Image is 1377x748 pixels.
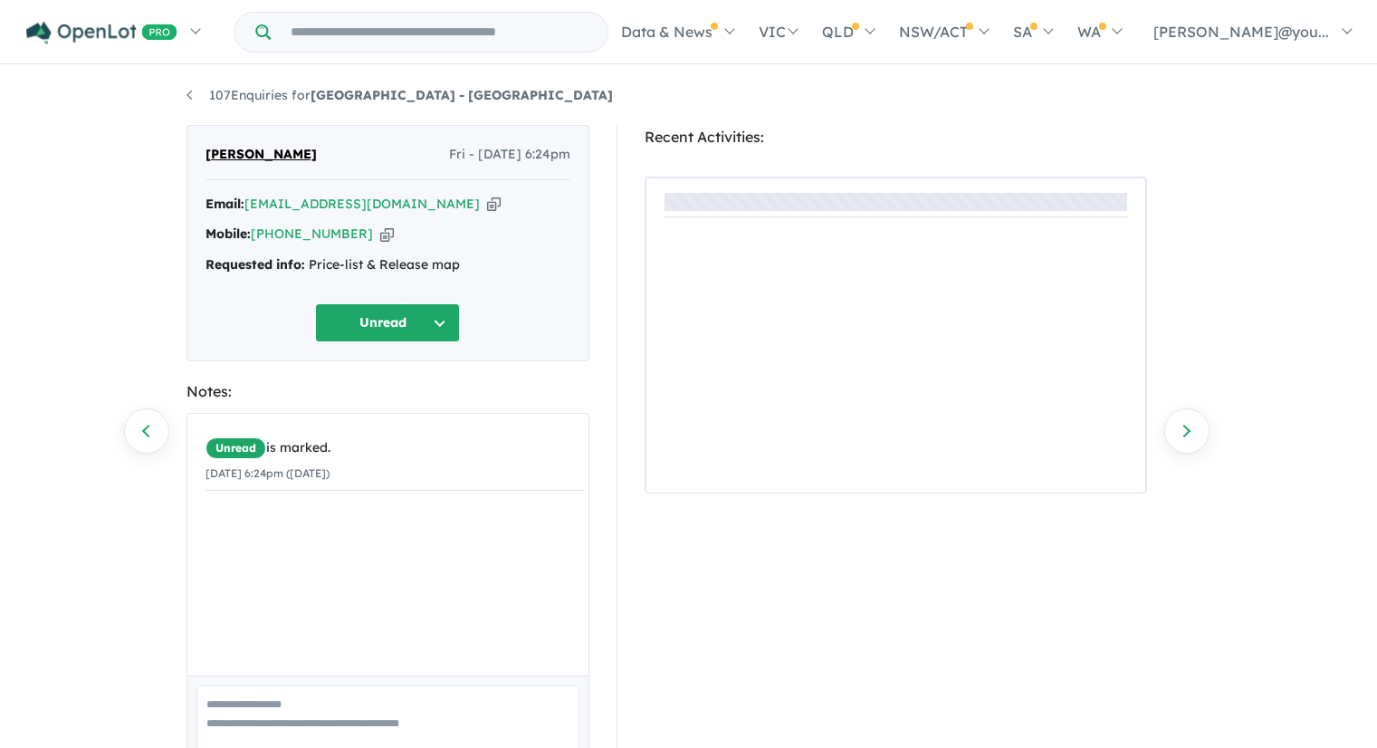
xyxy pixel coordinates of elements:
[206,196,244,212] strong: Email:
[206,254,570,276] div: Price-list & Release map
[449,144,570,166] span: Fri - [DATE] 6:24pm
[380,225,394,244] button: Copy
[244,196,480,212] a: [EMAIL_ADDRESS][DOMAIN_NAME]
[311,87,613,103] strong: [GEOGRAPHIC_DATA] - [GEOGRAPHIC_DATA]
[645,125,1147,149] div: Recent Activities:
[487,195,501,214] button: Copy
[186,85,1191,107] nav: breadcrumb
[274,13,604,52] input: Try estate name, suburb, builder or developer
[206,437,584,459] div: is marked.
[1153,23,1329,41] span: [PERSON_NAME]@you...
[186,87,613,103] a: 107Enquiries for[GEOGRAPHIC_DATA] - [GEOGRAPHIC_DATA]
[315,303,460,342] button: Unread
[206,256,305,273] strong: Requested info:
[26,22,177,44] img: Openlot PRO Logo White
[186,379,589,404] div: Notes:
[206,144,317,166] span: [PERSON_NAME]
[251,225,373,242] a: [PHONE_NUMBER]
[206,437,266,459] span: Unread
[206,225,251,242] strong: Mobile:
[206,466,330,480] small: [DATE] 6:24pm ([DATE])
